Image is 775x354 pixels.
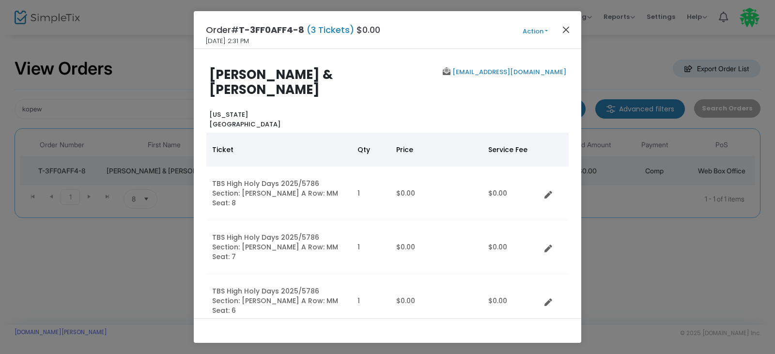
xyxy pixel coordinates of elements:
td: TBS High Holy Days 2025/5786 Section: [PERSON_NAME] A Row: MM Seat: 8 [206,167,352,220]
td: 1 [352,220,390,274]
span: T-3FF0AFF4-8 [239,24,304,36]
button: Close [560,23,573,36]
td: $0.00 [390,274,482,328]
td: $0.00 [390,220,482,274]
td: 1 [352,274,390,328]
th: Qty [352,133,390,167]
span: [DATE] 2:31 PM [206,36,249,46]
td: $0.00 [482,220,541,274]
th: Price [390,133,482,167]
td: TBS High Holy Days 2025/5786 Section: [PERSON_NAME] A Row: MM Seat: 7 [206,220,352,274]
a: [EMAIL_ADDRESS][DOMAIN_NAME] [450,67,566,77]
b: [PERSON_NAME] & [PERSON_NAME] [209,66,333,98]
td: $0.00 [482,167,541,220]
div: Data table [206,133,569,328]
b: [US_STATE] [GEOGRAPHIC_DATA] [209,110,280,129]
td: $0.00 [390,167,482,220]
th: Ticket [206,133,352,167]
td: $0.00 [482,274,541,328]
td: 1 [352,167,390,220]
td: TBS High Holy Days 2025/5786 Section: [PERSON_NAME] A Row: MM Seat: 6 [206,274,352,328]
button: Action [506,26,564,37]
h4: Order# $0.00 [206,23,380,36]
th: Service Fee [482,133,541,167]
span: (3 Tickets) [304,24,356,36]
